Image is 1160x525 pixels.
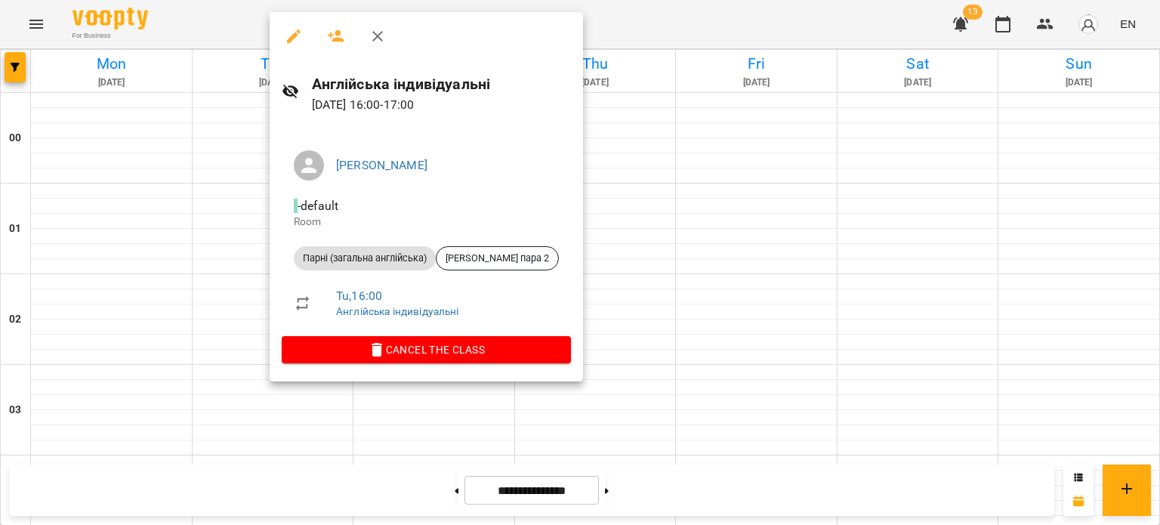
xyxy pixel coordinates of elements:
[437,252,558,265] span: [PERSON_NAME] пара 2
[336,158,427,172] a: [PERSON_NAME]
[312,96,571,114] p: [DATE] 16:00 - 17:00
[336,305,459,317] a: Англійська індивідуальні
[312,73,571,96] h6: Англійська індивідуальні
[294,341,559,359] span: Cancel the class
[336,289,382,303] a: Tu , 16:00
[294,215,559,230] p: Room
[294,199,341,213] span: - default
[436,246,559,270] div: [PERSON_NAME] пара 2
[282,336,571,363] button: Cancel the class
[294,252,436,265] span: Парні (загальна англійська)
